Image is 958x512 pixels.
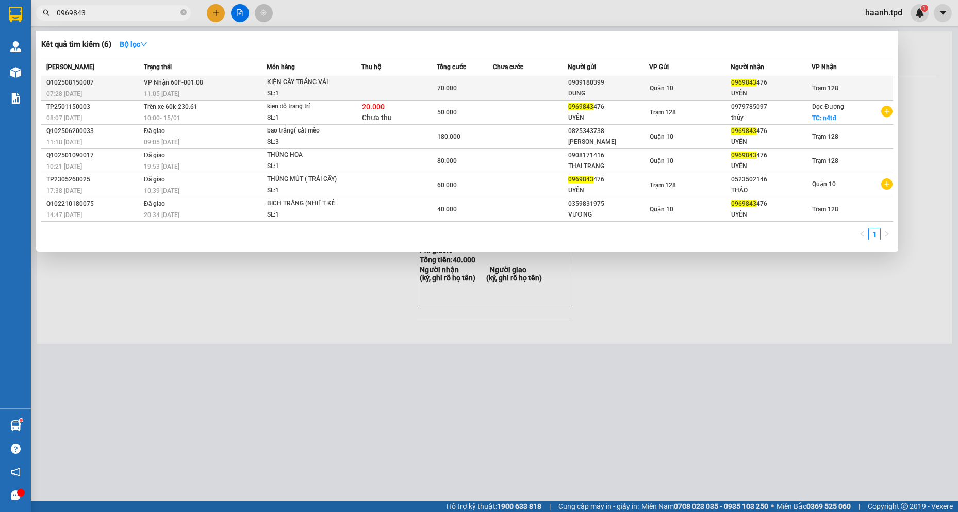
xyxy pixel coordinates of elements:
[437,109,457,116] span: 50.000
[649,63,669,71] span: VP Gửi
[144,200,165,207] span: Đã giao
[881,178,893,190] span: plus-circle
[144,187,179,194] span: 10:39 [DATE]
[362,113,392,122] span: Chưa thu
[46,63,94,71] span: [PERSON_NAME]
[144,90,179,97] span: 11:05 [DATE]
[731,112,812,123] div: thủy
[267,198,344,209] div: BỊCH TRẮNG (NHIỆT KẾ
[881,228,893,240] li: Next Page
[568,150,649,161] div: 0908171416
[884,230,890,237] span: right
[568,174,649,185] div: 476
[437,157,457,164] span: 80.000
[650,206,673,213] span: Quận 10
[731,185,812,196] div: THẢO
[11,490,21,500] span: message
[812,133,838,140] span: Trạm 128
[731,126,812,137] div: 476
[10,41,21,52] img: warehouse-icon
[437,133,460,140] span: 180.000
[493,63,523,71] span: Chưa cước
[731,79,756,86] span: 0969843
[812,63,837,71] span: VP Nhận
[568,137,649,147] div: [PERSON_NAME]
[869,228,880,240] a: 1
[267,174,344,185] div: THÙNG MÚT ( TRÁI CÂY)
[267,77,344,88] div: KIỆN CÂY TRẮNG VẢI
[568,77,649,88] div: 0909180399
[568,199,649,209] div: 0359831975
[731,200,756,207] span: 0969843
[859,230,865,237] span: left
[650,181,676,189] span: Trạm 128
[361,63,381,71] span: Thu hộ
[9,7,22,22] img: logo-vxr
[46,114,82,122] span: 08:07 [DATE]
[568,103,593,110] span: 0969843
[46,211,82,219] span: 14:47 [DATE]
[46,199,141,209] div: Q102210180075
[568,176,593,183] span: 0969843
[812,206,838,213] span: Trạm 128
[267,112,344,124] div: SL: 1
[267,185,344,196] div: SL: 1
[20,419,23,422] sup: 1
[568,112,649,123] div: UYÊN
[46,126,141,137] div: Q102506200033
[267,125,344,137] div: bao trắng( cắt mèo
[11,444,21,454] span: question-circle
[41,39,111,50] h3: Kết quả tìm kiếm ( 6 )
[731,150,812,161] div: 476
[180,9,187,15] span: close-circle
[144,103,197,110] span: Trên xe 60k-230.61
[568,161,649,172] div: THAI TRANG
[812,180,836,188] span: Quận 10
[731,152,756,159] span: 0969843
[731,127,756,135] span: 0969843
[650,157,673,164] span: Quận 10
[812,103,844,110] span: Dọc Đường
[568,88,649,99] div: DUNG
[650,85,673,92] span: Quận 10
[46,139,82,146] span: 11:18 [DATE]
[46,163,82,170] span: 10:21 [DATE]
[267,88,344,100] div: SL: 1
[144,114,180,122] span: 10:00 - 15/01
[10,420,21,431] img: warehouse-icon
[267,161,344,172] div: SL: 1
[881,106,893,117] span: plus-circle
[144,176,165,183] span: Đã giao
[180,8,187,18] span: close-circle
[120,40,147,48] strong: Bộ lọc
[267,150,344,161] div: THÙNG HOA
[731,88,812,99] div: UYÊN
[731,209,812,220] div: UYÊN
[46,102,141,112] div: TP2501150003
[568,126,649,137] div: 0825343738
[568,209,649,220] div: VƯƠNG
[144,163,179,170] span: 19:53 [DATE]
[10,93,21,104] img: solution-icon
[437,63,466,71] span: Tổng cước
[267,63,295,71] span: Món hàng
[856,228,868,240] li: Previous Page
[812,157,838,164] span: Trạm 128
[144,127,165,135] span: Đã giao
[568,63,596,71] span: Người gửi
[568,102,649,112] div: 476
[568,185,649,196] div: UYÊN
[267,209,344,221] div: SL: 1
[11,467,21,477] span: notification
[140,41,147,48] span: down
[46,90,82,97] span: 07:28 [DATE]
[46,150,141,161] div: Q102501090017
[144,152,165,159] span: Đã giao
[731,102,812,112] div: 0979785097
[57,7,178,19] input: Tìm tên, số ĐT hoặc mã đơn
[731,77,812,88] div: 476
[144,63,172,71] span: Trạng thái
[731,63,764,71] span: Người nhận
[731,137,812,147] div: UYÊN
[46,187,82,194] span: 17:38 [DATE]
